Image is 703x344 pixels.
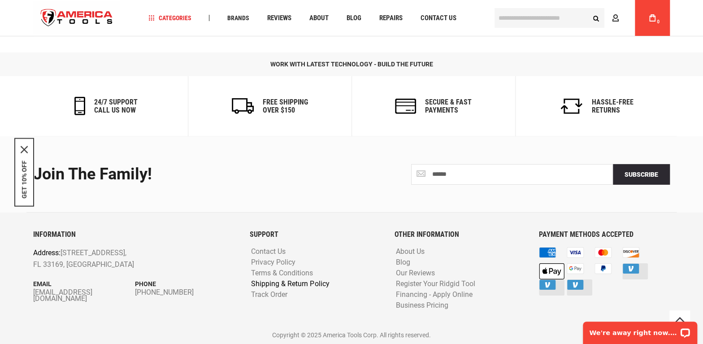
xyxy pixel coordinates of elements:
a: [EMAIL_ADDRESS][DOMAIN_NAME] [33,289,135,302]
iframe: LiveChat chat widget [577,316,703,344]
span: Contact Us [421,15,456,22]
a: About Us [394,248,427,256]
a: Contact Us [249,248,288,256]
a: Brands [223,12,253,24]
div: Join the Family! [33,165,345,183]
p: Email [33,279,135,289]
button: Close [21,146,28,153]
span: 0 [657,19,660,24]
h6: INFORMATION [33,231,236,239]
a: Categories [144,12,195,24]
a: Contact Us [417,12,460,24]
button: Subscribe [613,164,670,185]
a: Track Order [249,291,290,299]
a: Blog [343,12,365,24]
a: Privacy Policy [249,258,298,267]
a: Repairs [375,12,407,24]
span: Reviews [267,15,291,22]
h6: PAYMENT METHODS ACCEPTED [539,231,670,239]
span: Categories [148,15,191,21]
a: Our Reviews [394,269,437,278]
a: Reviews [263,12,295,24]
a: Business Pricing [394,301,451,310]
h6: SUPPORT [250,231,381,239]
p: [STREET_ADDRESS], FL 33169, [GEOGRAPHIC_DATA] [33,247,196,270]
p: Copyright © 2025 America Tools Corp. All rights reserved. [33,330,670,340]
a: Blog [394,258,412,267]
h6: Free Shipping Over $150 [263,98,308,114]
h6: secure & fast payments [425,98,472,114]
a: [PHONE_NUMBER] [135,289,237,296]
span: About [309,15,329,22]
a: Shipping & Return Policy [249,280,331,288]
button: Search [587,9,604,26]
img: America Tools [33,1,120,35]
span: Blog [347,15,361,22]
h6: Hassle-Free Returns [592,98,634,114]
a: store logo [33,1,120,35]
h6: 24/7 support call us now [94,98,138,114]
span: Subscribe [625,171,658,178]
span: Repairs [379,15,403,22]
a: Financing - Apply Online [394,291,475,299]
span: Brands [227,15,249,21]
a: About [305,12,333,24]
a: Terms & Conditions [249,269,315,278]
svg: close icon [21,146,28,153]
a: Register Your Ridgid Tool [394,280,477,288]
button: GET 10% OFF [21,160,28,198]
h6: OTHER INFORMATION [395,231,525,239]
p: Phone [135,279,237,289]
span: Address: [33,248,61,257]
